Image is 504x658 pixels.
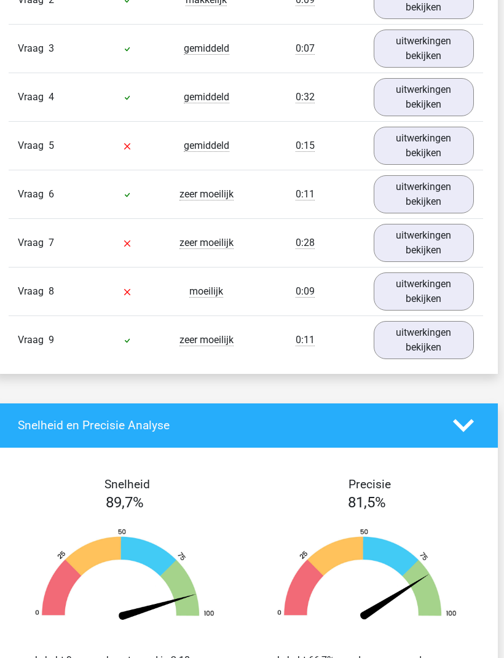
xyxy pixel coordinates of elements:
[184,91,229,103] span: gemiddeld
[22,528,227,624] img: 90.da62de00dc71.png
[374,175,474,213] a: uitwerkingen bekijken
[264,528,470,624] img: 81.faf665cb8af7.png
[18,187,49,202] span: Vraag
[296,91,315,103] span: 0:32
[18,236,49,250] span: Vraag
[296,140,315,152] span: 0:15
[348,494,386,511] span: 81,5%
[296,188,315,200] span: 0:11
[296,42,315,55] span: 0:07
[296,285,315,298] span: 0:09
[49,42,54,54] span: 3
[49,237,54,248] span: 7
[296,334,315,346] span: 0:11
[18,41,49,56] span: Vraag
[18,333,49,347] span: Vraag
[184,140,229,152] span: gemiddeld
[374,127,474,165] a: uitwerkingen bekijken
[49,285,54,297] span: 8
[18,418,435,432] h4: Snelheid en Precisie Analyse
[18,477,237,491] h4: Snelheid
[49,91,54,103] span: 4
[374,30,474,68] a: uitwerkingen bekijken
[374,321,474,359] a: uitwerkingen bekijken
[106,494,144,511] span: 89,7%
[49,334,54,346] span: 9
[260,477,479,491] h4: Precisie
[296,237,315,249] span: 0:28
[374,272,474,311] a: uitwerkingen bekijken
[189,285,223,298] span: moeilijk
[179,237,234,249] span: zeer moeilijk
[49,140,54,151] span: 5
[18,90,49,105] span: Vraag
[18,138,49,153] span: Vraag
[179,188,234,200] span: zeer moeilijk
[179,334,234,346] span: zeer moeilijk
[18,284,49,299] span: Vraag
[49,188,54,200] span: 6
[374,78,474,116] a: uitwerkingen bekijken
[374,224,474,262] a: uitwerkingen bekijken
[184,42,229,55] span: gemiddeld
